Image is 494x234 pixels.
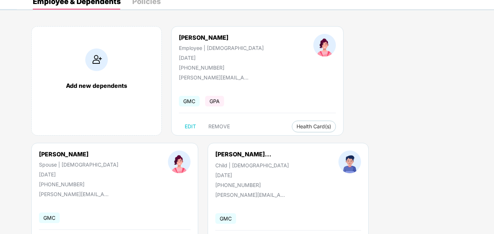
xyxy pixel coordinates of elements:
div: [PERSON_NAME][EMAIL_ADDRESS][DOMAIN_NAME] [215,192,288,198]
span: GMC [179,96,200,106]
button: Health Card(s) [292,121,336,132]
img: addIcon [85,48,108,71]
div: [PERSON_NAME] [179,34,264,41]
span: GPA [205,96,224,106]
img: profileImage [313,34,336,56]
div: Add new dependents [39,82,154,89]
button: EDIT [179,121,202,132]
div: [PHONE_NUMBER] [39,181,118,187]
div: Spouse | [DEMOGRAPHIC_DATA] [39,161,118,168]
span: GMC [39,212,60,223]
div: [PERSON_NAME][EMAIL_ADDRESS][DOMAIN_NAME] [179,74,252,81]
div: [PERSON_NAME]... [215,151,271,158]
div: [DATE] [39,171,118,178]
span: Health Card(s) [297,125,331,128]
div: [PHONE_NUMBER] [179,65,264,71]
div: [PHONE_NUMBER] [215,182,289,188]
img: profileImage [168,151,191,173]
div: [DATE] [179,55,264,61]
span: REMOVE [208,124,230,129]
img: profileImage [338,151,361,173]
button: REMOVE [203,121,236,132]
div: Child | [DEMOGRAPHIC_DATA] [215,162,289,168]
div: [DATE] [215,172,289,178]
div: Employee | [DEMOGRAPHIC_DATA] [179,45,264,51]
span: EDIT [185,124,196,129]
div: [PERSON_NAME][EMAIL_ADDRESS][DOMAIN_NAME] [39,191,112,197]
div: [PERSON_NAME] [39,151,118,158]
span: GMC [215,213,236,224]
